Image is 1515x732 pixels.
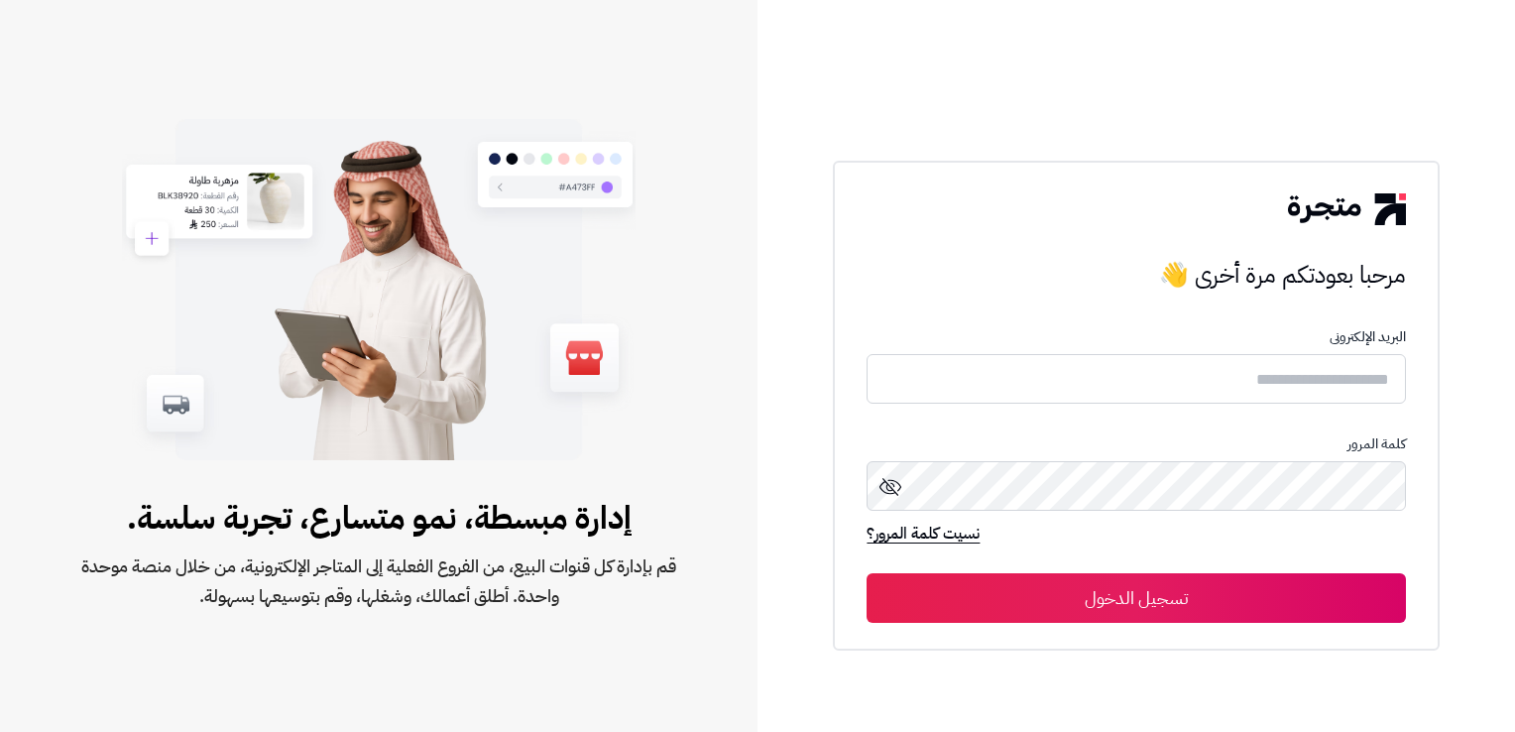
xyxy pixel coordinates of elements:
p: البريد الإلكترونى [867,329,1405,345]
button: تسجيل الدخول [867,573,1405,623]
h3: مرحبا بعودتكم مرة أخرى 👋 [867,255,1405,295]
img: logo-2.png [1288,193,1405,225]
a: نسيت كلمة المرور؟ [867,522,980,549]
p: كلمة المرور [867,436,1405,452]
span: قم بإدارة كل قنوات البيع، من الفروع الفعلية إلى المتاجر الإلكترونية، من خلال منصة موحدة واحدة. أط... [63,551,694,611]
span: إدارة مبسطة، نمو متسارع، تجربة سلسة. [63,494,694,542]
